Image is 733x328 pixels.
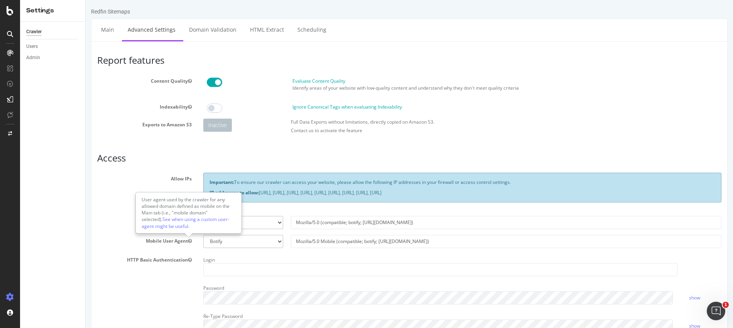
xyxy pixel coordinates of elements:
div: Redfin Sitemaps [5,8,44,15]
a: Main [10,19,34,40]
label: Exports to Amazon S3 [6,119,112,128]
label: Password [118,282,138,291]
label: Login [118,254,129,263]
button: Mobile User Agent [102,238,106,244]
div: User agent used by the crawler for any allowed domain defined as mobile on the Main tab (i.e., "m... [51,193,155,233]
button: Content Quality [102,78,106,84]
span: 1 [723,302,729,308]
a: Users [26,42,80,51]
div: Admin [26,54,40,62]
label: Desktop User Agent [6,216,112,225]
div: Settings [26,6,79,15]
strong: Important: [124,179,149,185]
label: Evaluate Content Quality [207,78,260,84]
label: Ignore Canonical Tags when evaluating Indexability [207,104,316,110]
label: Allow IPs [6,173,112,182]
p: [URL], [URL], [URL], [URL], [URL], [URL], [URL], [URL], [URL] [124,189,630,196]
button: Indexability [102,104,106,110]
a: Scheduling [206,19,247,40]
h3: Report features [12,55,636,65]
a: See when using a custom user-agent might be useful [56,216,144,229]
a: Advanced Settings [36,19,96,40]
a: Domain Validation [98,19,157,40]
button: HTTP Basic Authentication [102,257,106,263]
label: Mobile User Agent [6,235,112,244]
label: Re-Type Password [118,310,157,320]
label: HTTP Basic Authentication [6,254,112,263]
p: To ensure our crawler can access your website, please allow the following IP addresses in your fi... [124,179,630,185]
iframe: Intercom live chat [707,302,725,320]
div: Crawler [26,28,42,36]
a: show [603,294,615,301]
a: Admin [26,54,80,62]
label: Indexability [6,101,112,110]
label: Full Data Exports without limitations, directly copied on Amazon S3. [205,119,349,125]
div: Users [26,42,38,51]
h3: Access [12,153,636,163]
a: HTML Extract [159,19,204,40]
label: Content Quality [6,75,112,84]
p: Contact us to activate the feature [205,127,636,134]
a: Crawler [26,28,80,36]
strong: IP addresses to allow: [124,189,173,196]
div: Inactive [118,119,146,132]
p: Identify areas of your website with low-quality content and understand why they don't meet qualit... [207,85,636,91]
